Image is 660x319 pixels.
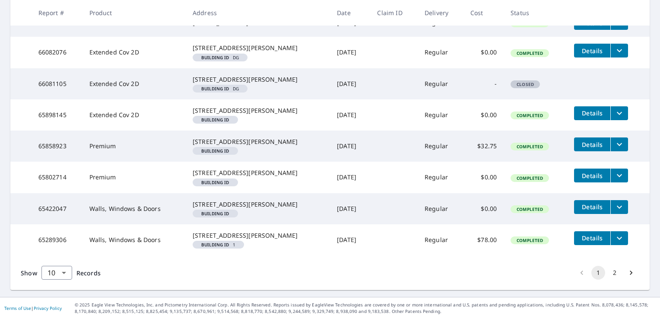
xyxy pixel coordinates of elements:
td: [DATE] [330,224,370,255]
em: Building ID [201,55,229,60]
div: [STREET_ADDRESS][PERSON_NAME] [193,169,323,177]
span: Completed [511,112,548,118]
td: Extended Cov 2D [82,68,186,99]
div: Show 10 records [41,266,72,280]
button: detailsBtn-66082076 [574,44,610,57]
em: Building ID [201,180,229,185]
p: | [4,306,62,311]
button: detailsBtn-65802714 [574,169,610,182]
span: 1 [196,242,241,247]
td: $78.00 [463,224,504,255]
td: [DATE] [330,193,370,224]
div: 10 [41,261,72,285]
em: Building ID [201,86,229,91]
em: Building ID [201,118,229,122]
span: Details [579,234,605,242]
button: Go to next page [624,266,638,280]
span: Completed [511,144,548,150]
td: 65898145 [32,99,82,131]
td: 66081105 [32,68,82,99]
span: Records [76,269,101,277]
td: $32.75 [463,131,504,162]
span: Details [579,203,605,211]
span: Details [579,47,605,55]
td: $0.00 [463,37,504,68]
div: [STREET_ADDRESS][PERSON_NAME] [193,231,323,240]
td: Walls, Windows & Doors [82,193,186,224]
td: Extended Cov 2D [82,99,186,131]
span: Details [579,172,605,180]
td: Regular [418,162,463,193]
span: DG [196,55,244,60]
button: filesDropdownBtn-65898145 [610,106,628,120]
div: [STREET_ADDRESS][PERSON_NAME] [193,106,323,115]
td: [DATE] [330,37,370,68]
span: Details [579,140,605,149]
button: detailsBtn-65858923 [574,137,610,151]
div: [STREET_ADDRESS][PERSON_NAME] [193,200,323,209]
button: detailsBtn-65289306 [574,231,610,245]
em: Building ID [201,211,229,216]
span: Completed [511,50,548,56]
button: page 1 [591,266,605,280]
td: 66082076 [32,37,82,68]
td: $0.00 [463,193,504,224]
td: [DATE] [330,162,370,193]
nav: pagination navigation [574,266,639,280]
span: Details [579,109,605,117]
td: [DATE] [330,131,370,162]
span: Show [21,269,37,277]
td: [DATE] [330,68,370,99]
td: Premium [82,131,186,162]
span: Completed [511,237,548,243]
button: filesDropdownBtn-65289306 [610,231,628,245]
td: - [463,68,504,99]
td: 65802714 [32,162,82,193]
em: Building ID [201,242,229,247]
td: Regular [418,224,463,255]
div: [STREET_ADDRESS][PERSON_NAME] [193,75,323,84]
td: $0.00 [463,99,504,131]
div: [STREET_ADDRESS][PERSON_NAME] [193,44,323,52]
td: Regular [418,99,463,131]
span: DG [196,86,244,91]
button: Go to page 2 [608,266,622,280]
span: Closed [511,81,539,87]
div: [STREET_ADDRESS][PERSON_NAME] [193,137,323,146]
td: Regular [418,131,463,162]
td: Extended Cov 2D [82,37,186,68]
a: Terms of Use [4,305,31,311]
button: detailsBtn-65898145 [574,106,610,120]
td: 65422047 [32,193,82,224]
button: detailsBtn-65422047 [574,200,610,214]
button: filesDropdownBtn-65802714 [610,169,628,182]
td: $0.00 [463,162,504,193]
td: 65858923 [32,131,82,162]
td: Walls, Windows & Doors [82,224,186,255]
button: filesDropdownBtn-65858923 [610,137,628,151]
span: Completed [511,206,548,212]
td: [DATE] [330,99,370,131]
a: Privacy Policy [34,305,62,311]
td: 65289306 [32,224,82,255]
td: Regular [418,193,463,224]
button: filesDropdownBtn-65422047 [610,200,628,214]
p: © 2025 Eagle View Technologies, Inc. and Pictometry International Corp. All Rights Reserved. Repo... [75,302,656,315]
td: Regular [418,68,463,99]
button: filesDropdownBtn-66082076 [610,44,628,57]
td: Regular [418,37,463,68]
em: Building ID [201,149,229,153]
span: Completed [511,175,548,181]
td: Premium [82,162,186,193]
